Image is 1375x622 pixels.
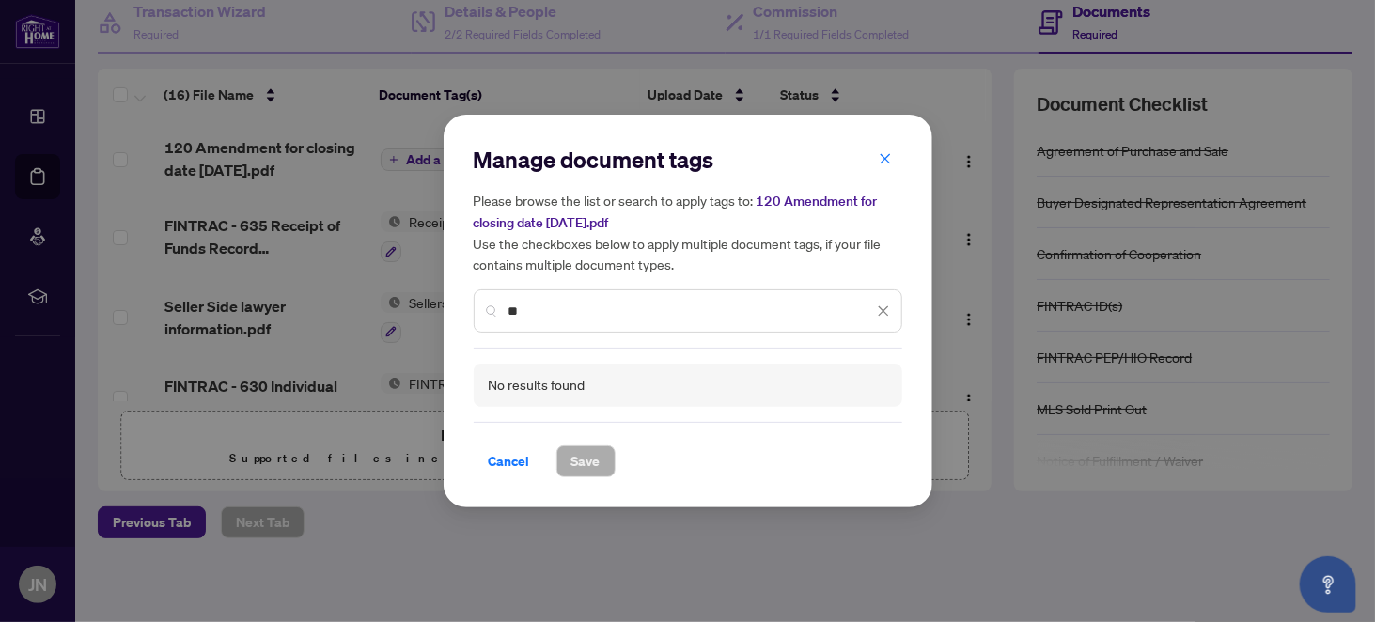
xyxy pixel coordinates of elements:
span: close [877,304,890,318]
span: close [879,152,892,165]
button: Open asap [1300,556,1356,613]
h5: Please browse the list or search to apply tags to: Use the checkboxes below to apply multiple doc... [474,190,902,274]
div: No results found [489,375,586,396]
h2: Manage document tags [474,145,902,175]
span: 120 Amendment for closing date [DATE].pdf [474,193,878,231]
button: Cancel [474,445,545,477]
span: Cancel [489,446,530,476]
button: Save [556,445,616,477]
